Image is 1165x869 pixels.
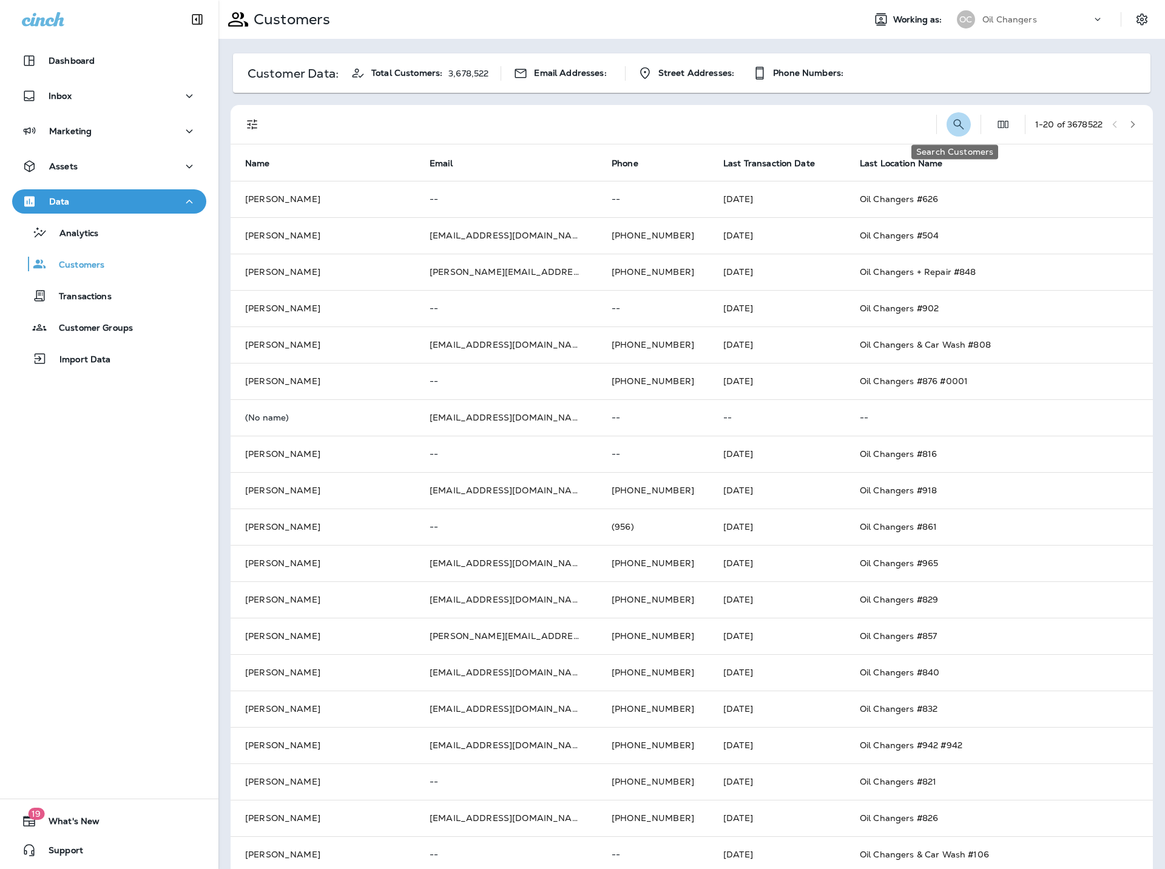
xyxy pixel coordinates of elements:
td: [DATE] [709,800,845,836]
button: Inbox [12,84,206,108]
td: [PERSON_NAME] [231,691,415,727]
p: -- [430,449,582,459]
td: [PERSON_NAME][EMAIL_ADDRESS][DOMAIN_NAME] [415,618,597,654]
td: [PERSON_NAME] [231,581,415,618]
span: Oil Changers #965 [860,558,938,569]
td: [PHONE_NUMBER] [597,618,709,654]
span: Oil Changers #504 [860,230,939,241]
td: [DATE] [709,181,845,217]
span: Oil Changers #840 [860,667,939,678]
p: Marketing [49,126,92,136]
span: Last Location Name [860,158,959,169]
td: [DATE] [709,363,845,399]
p: Customers [47,260,104,271]
td: [PHONE_NUMBER] [597,727,709,763]
button: Edit Fields [991,112,1015,137]
td: [PERSON_NAME] [231,509,415,545]
span: Oil Changers #857 [860,631,937,641]
td: [PHONE_NUMBER] [597,691,709,727]
td: [PERSON_NAME] [231,727,415,763]
td: [PERSON_NAME] [231,618,415,654]
td: [DATE] [709,727,845,763]
span: Oil Changers #918 [860,485,937,496]
span: Name [245,158,286,169]
td: [EMAIL_ADDRESS][DOMAIN_NAME] [415,800,597,836]
span: Working as: [893,15,945,25]
span: Oil Changers #902 [860,303,939,314]
button: Assets [12,154,206,178]
p: Customer Groups [47,323,133,334]
td: [DATE] [709,654,845,691]
span: Oil Changers & Car Wash #808 [860,339,991,350]
td: [DATE] [709,472,845,509]
span: Oil Changers #861 [860,521,937,532]
td: [PHONE_NUMBER] [597,800,709,836]
td: [PHONE_NUMBER] [597,545,709,581]
td: [EMAIL_ADDRESS][DOMAIN_NAME] [415,472,597,509]
p: -- [860,413,1138,422]
p: -- [612,850,694,859]
p: Dashboard [49,56,95,66]
p: Assets [49,161,78,171]
button: Search Customers [947,112,971,137]
p: Customers [249,10,330,29]
span: Phone Numbers: [773,68,843,78]
span: Oil Changers #832 [860,703,937,714]
td: [PERSON_NAME] [231,545,415,581]
td: [PERSON_NAME] [231,290,415,326]
p: -- [430,777,582,786]
p: -- [612,413,694,422]
p: Analytics [47,228,98,240]
td: [EMAIL_ADDRESS][DOMAIN_NAME] [415,399,597,436]
td: [PERSON_NAME] [231,217,415,254]
span: Oil Changers #876 #0001 [860,376,968,387]
p: -- [430,850,582,859]
span: Last Transaction Date [723,158,815,169]
td: [PHONE_NUMBER] [597,217,709,254]
td: [PERSON_NAME] [231,181,415,217]
td: [EMAIL_ADDRESS][DOMAIN_NAME] [415,654,597,691]
td: [PERSON_NAME] [231,436,415,472]
p: Customer Data: [248,69,339,78]
span: Oil Changers #626 [860,194,938,205]
button: Transactions [12,283,206,308]
td: [PERSON_NAME] [231,654,415,691]
td: [EMAIL_ADDRESS][DOMAIN_NAME] [415,691,597,727]
td: [PHONE_NUMBER] [597,581,709,618]
span: Oil Changers #826 [860,813,938,823]
td: [DATE] [709,545,845,581]
span: Email [430,158,453,169]
td: [PERSON_NAME] [231,326,415,363]
button: Dashboard [12,49,206,73]
button: Customer Groups [12,314,206,340]
button: Data [12,189,206,214]
div: 1 - 20 of 3678522 [1035,120,1103,129]
td: [PHONE_NUMBER] [597,763,709,800]
p: 3,678,522 [448,69,488,78]
span: Oil Changers + Repair #848 [860,266,976,277]
span: Email [430,158,468,169]
td: [DATE] [709,509,845,545]
td: [DATE] [709,763,845,800]
td: [PERSON_NAME] [231,254,415,290]
span: Phone [612,158,638,169]
button: Import Data [12,346,206,371]
span: What's New [36,816,100,831]
td: [DATE] [709,326,845,363]
button: Collapse Sidebar [180,7,214,32]
td: [DATE] [709,290,845,326]
p: Data [49,197,70,206]
p: -- [612,449,694,459]
span: Oil Changers #816 [860,448,937,459]
p: -- [430,194,582,204]
p: Transactions [47,291,112,303]
p: -- [430,522,582,532]
button: Customers [12,251,206,277]
td: [DATE] [709,436,845,472]
span: Email Addresses: [534,68,606,78]
button: Filters [240,112,265,137]
td: [PHONE_NUMBER] [597,654,709,691]
button: Settings [1131,8,1153,30]
p: -- [723,413,831,422]
p: Oil Changers [982,15,1037,24]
